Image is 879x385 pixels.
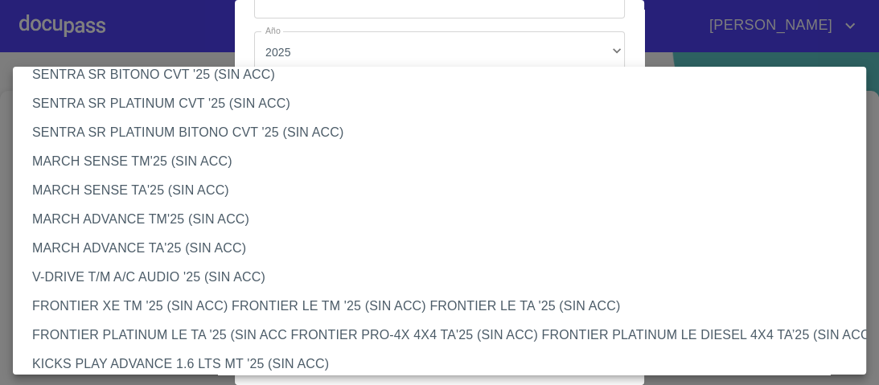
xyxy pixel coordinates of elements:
li: MARCH ADVANCE TM'25 (SIN ACC) [13,205,876,234]
li: FRONTIER PLATINUM LE TA '25 (SIN ACC FRONTIER PRO-4X 4X4 TA'25 (SIN ACC) FRONTIER PLATINUM LE DIE... [13,321,876,350]
li: SENTRA SR BITONO CVT '25 (SIN ACC) [13,60,876,89]
li: MARCH SENSE TA'25 (SIN ACC) [13,176,876,205]
li: FRONTIER XE TM '25 (SIN ACC) FRONTIER LE TM '25 (SIN ACC) FRONTIER LE TA '25 (SIN ACC) [13,292,876,321]
li: SENTRA SR PLATINUM CVT '25 (SIN ACC) [13,89,876,118]
li: MARCH SENSE TM'25 (SIN ACC) [13,147,876,176]
li: KICKS PLAY ADVANCE 1.6 LTS MT '25 (SIN ACC) [13,350,876,379]
li: SENTRA SR PLATINUM BITONO CVT '25 (SIN ACC) [13,118,876,147]
li: V-DRIVE T/M A/C AUDIO '25 (SIN ACC) [13,263,876,292]
li: MARCH ADVANCE TA'25 (SIN ACC) [13,234,876,263]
